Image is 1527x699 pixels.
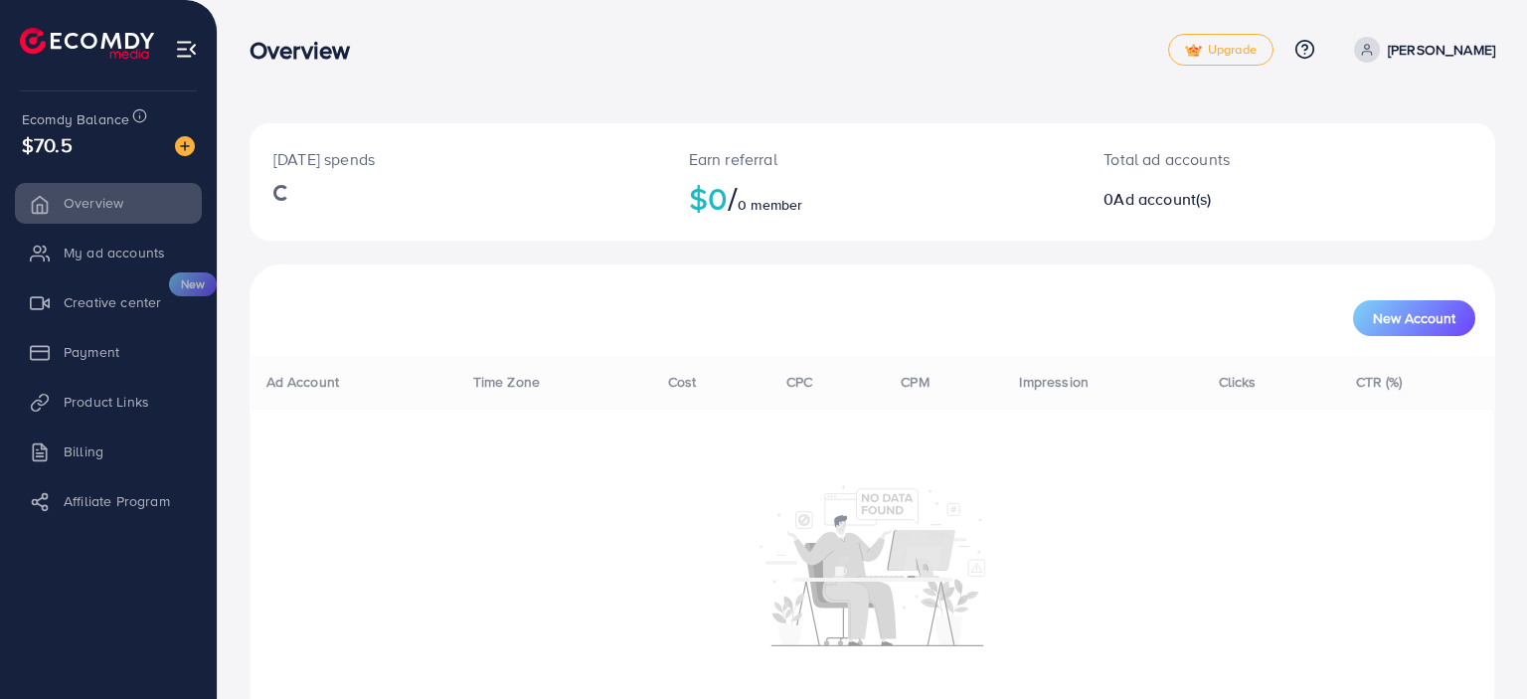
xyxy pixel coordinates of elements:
h3: Overview [250,36,366,65]
p: Total ad accounts [1103,147,1367,171]
p: [PERSON_NAME] [1388,38,1495,62]
span: 0 member [738,195,802,215]
h2: 0 [1103,190,1367,209]
img: logo [20,28,154,59]
span: New Account [1373,311,1455,325]
img: image [175,136,195,156]
span: Ad account(s) [1113,188,1211,210]
a: [PERSON_NAME] [1346,37,1495,63]
span: Upgrade [1185,43,1257,58]
img: menu [175,38,198,61]
img: tick [1185,44,1202,58]
p: [DATE] spends [273,147,641,171]
span: Ecomdy Balance [22,109,129,129]
span: $70.5 [22,130,73,159]
a: tickUpgrade [1168,34,1273,66]
h2: $0 [689,179,1057,217]
button: New Account [1353,300,1475,336]
p: Earn referral [689,147,1057,171]
span: / [728,175,738,221]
